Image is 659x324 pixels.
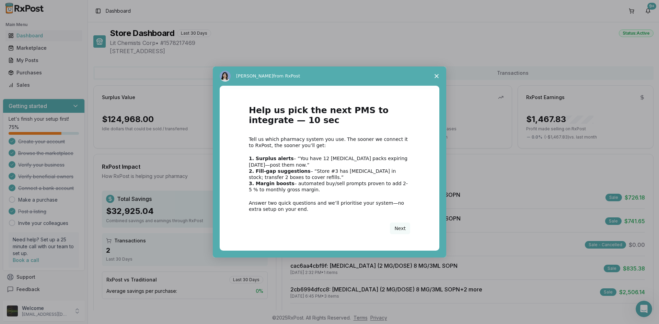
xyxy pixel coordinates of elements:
[249,200,410,212] div: Answer two quick questions and we’ll prioritise your system—no extra setup on your end.
[427,67,446,86] span: Close survey
[390,223,410,234] button: Next
[249,181,294,186] b: 3. Margin boosts
[249,180,410,193] div: – automated buy/sell prompts proven to add 2-5 % to monthly gross margin.
[220,71,231,82] img: Profile image for Alice
[249,155,410,168] div: – “You have 12 [MEDICAL_DATA] packs expiring [DATE]—post them now.”
[249,106,410,129] h1: Help us pick the next PMS to integrate — 10 sec
[249,136,410,148] div: Tell us which pharmacy system you use. The sooner we connect it to RxPost, the sooner you’ll get:
[236,73,273,79] span: [PERSON_NAME]
[249,168,410,180] div: – “Store #3 has [MEDICAL_DATA] in stock; transfer 2 boxes to cover refills.”
[249,168,311,174] b: 2. Fill-gap suggestions
[273,73,300,79] span: from RxPost
[249,156,294,161] b: 1. Surplus alerts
